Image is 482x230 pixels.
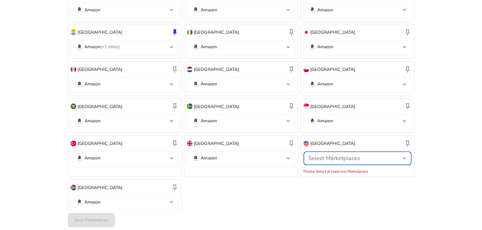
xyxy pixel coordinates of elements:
[308,80,316,88] img: amazon.svg
[201,81,217,87] p: Amazon
[288,140,295,147] span: keep
[76,154,83,162] img: amazon.svg
[76,43,83,51] img: amazon.svg
[77,140,122,147] p: [GEOGRAPHIC_DATA]
[84,7,100,13] p: Amazon
[84,81,100,87] p: Amazon
[192,117,199,125] img: amazon.svg
[310,103,355,110] p: [GEOGRAPHIC_DATA]
[201,7,217,13] p: Amazon
[100,44,120,50] span: (+1 other)
[404,66,411,73] span: keep
[194,29,238,36] p: [GEOGRAPHIC_DATA]
[404,28,411,36] span: keep
[187,103,192,109] img: se.svg
[187,29,192,35] img: it.svg
[310,140,355,147] p: [GEOGRAPHIC_DATA]
[84,155,100,161] p: Amazon
[317,7,333,13] p: Amazon
[308,117,316,125] img: amazon.svg
[288,102,295,110] span: keep
[84,118,100,124] p: Amazon
[303,66,309,72] img: pl.svg
[201,118,217,124] p: Amazon
[317,81,333,87] p: Amazon
[303,29,309,35] img: jp.svg
[76,117,83,125] img: amazon.svg
[288,66,295,73] span: keep
[310,66,355,73] p: [GEOGRAPHIC_DATA]
[77,66,122,73] p: [GEOGRAPHIC_DATA]
[71,141,76,146] img: tr.svg
[308,43,316,51] img: amazon.svg
[192,80,199,88] img: amazon.svg
[171,184,179,191] span: keep
[171,28,179,36] span: keep
[187,141,192,146] img: uk.svg
[404,140,411,147] span: keep
[171,140,179,147] span: keep
[77,103,122,110] p: [GEOGRAPHIC_DATA]
[84,199,100,205] p: Amazon
[76,6,83,14] img: amazon.svg
[76,80,83,88] img: amazon.svg
[77,184,122,191] p: [GEOGRAPHIC_DATA]
[310,29,355,36] p: [GEOGRAPHIC_DATA]
[71,29,76,35] img: in.svg
[288,28,295,36] span: keep
[317,44,333,50] p: Amazon
[192,43,199,51] img: amazon.svg
[194,103,238,110] p: [GEOGRAPHIC_DATA]
[71,103,76,109] img: sa.svg
[194,66,238,73] p: [GEOGRAPHIC_DATA]
[192,154,199,162] img: amazon.svg
[308,154,360,162] span: Select Marketplaces
[303,141,309,146] img: us.svg
[171,102,179,110] span: keep
[192,6,199,14] img: amazon.svg
[201,155,217,161] p: Amazon
[84,44,120,50] p: Amazon
[194,140,238,147] p: [GEOGRAPHIC_DATA]
[71,66,76,72] img: mx.svg
[303,103,309,109] img: sg.svg
[76,198,83,206] img: amazon.svg
[77,29,122,36] p: [GEOGRAPHIC_DATA]
[187,66,192,72] img: nl.svg
[171,66,179,73] span: keep
[308,6,316,14] img: amazon.svg
[317,118,333,124] p: Amazon
[404,102,411,110] span: keep
[201,44,217,50] p: Amazon
[303,168,411,174] mat-error: Please Select at least one Marketplace
[71,185,76,190] img: za.svg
